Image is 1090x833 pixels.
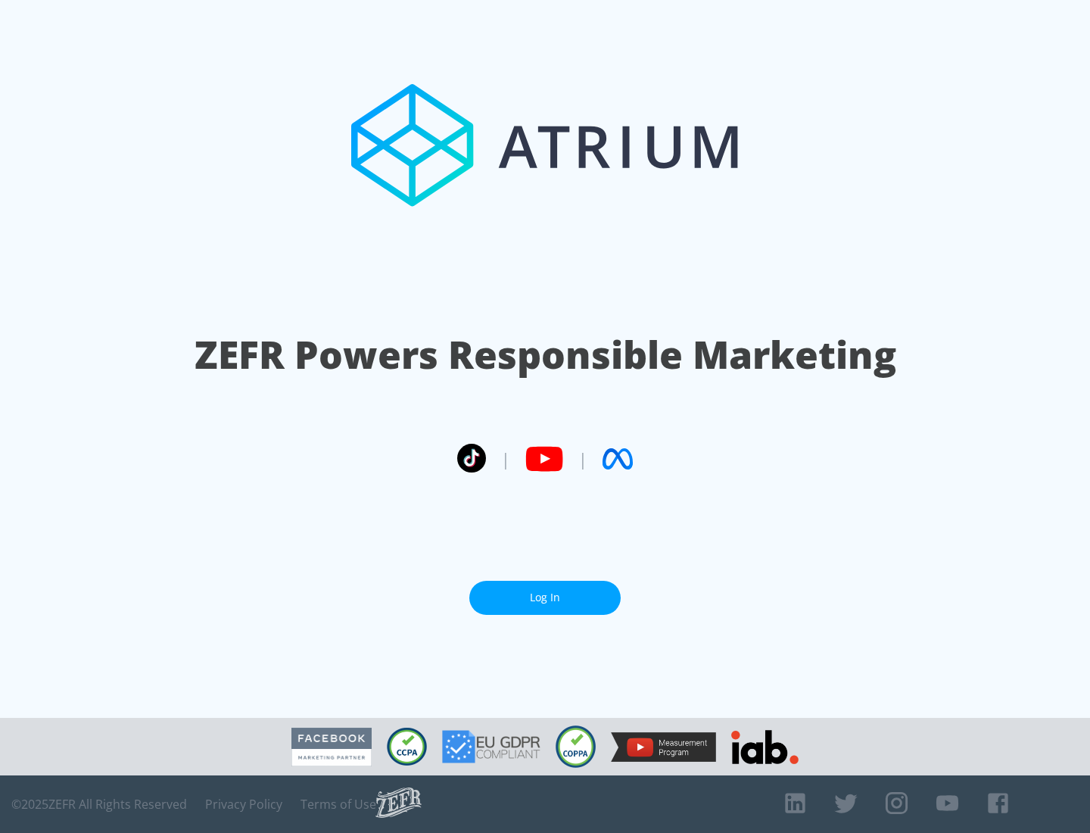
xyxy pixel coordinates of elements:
a: Terms of Use [301,797,376,812]
span: | [578,448,587,470]
img: IAB [731,730,799,764]
img: GDPR Compliant [442,730,540,763]
img: Facebook Marketing Partner [291,728,372,766]
img: YouTube Measurement Program [611,732,716,762]
span: | [501,448,510,470]
h1: ZEFR Powers Responsible Marketing [195,329,896,381]
a: Log In [469,581,621,615]
span: © 2025 ZEFR All Rights Reserved [11,797,187,812]
img: CCPA Compliant [387,728,427,766]
a: Privacy Policy [205,797,282,812]
img: COPPA Compliant [556,725,596,768]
